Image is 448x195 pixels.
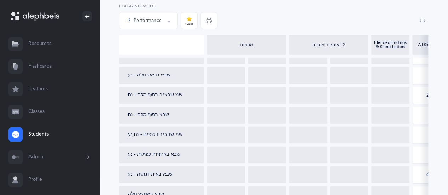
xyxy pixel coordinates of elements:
div: שבא בסוף מלה - נח [128,111,169,119]
img: fluency-star.svg [186,16,192,21]
div: שבא באות דגושה - נע [128,171,172,178]
div: Performance [125,17,162,24]
div: Blended Endings & Silent Letters [373,40,408,49]
div: 2 [426,91,436,99]
label: Flagging Mode [119,3,178,9]
button: Gold [181,12,198,29]
div: אותיות [209,42,284,47]
div: Gold [185,22,193,26]
div: שני שבאים בסוף מלה - נח [128,92,182,99]
div: שני שבאים רצופים - נח,נע [128,131,182,138]
div: אותיות ונקודות L2 [291,42,367,47]
div: שבא בראש מלה - נע [128,72,170,79]
div: 4 [426,171,436,178]
button: Performance [119,12,178,29]
div: שבא באותיות כפולות - נע [128,151,180,158]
